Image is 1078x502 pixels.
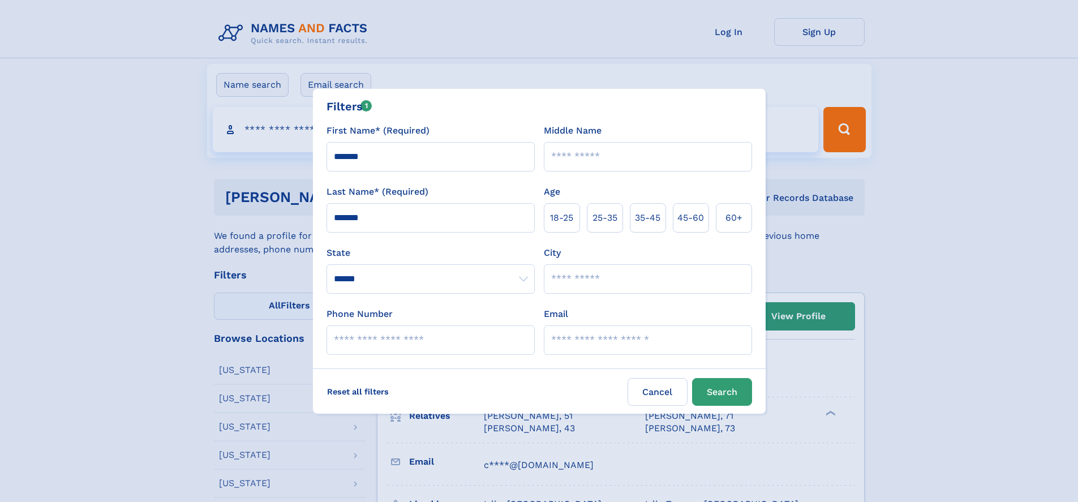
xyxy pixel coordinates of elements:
[544,307,568,321] label: Email
[635,211,660,225] span: 35‑45
[544,124,602,138] label: Middle Name
[550,211,573,225] span: 18‑25
[725,211,742,225] span: 60+
[327,185,428,199] label: Last Name* (Required)
[327,124,430,138] label: First Name* (Required)
[327,246,535,260] label: State
[327,98,372,115] div: Filters
[320,378,396,405] label: Reset all filters
[544,185,560,199] label: Age
[544,246,561,260] label: City
[692,378,752,406] button: Search
[327,307,393,321] label: Phone Number
[677,211,704,225] span: 45‑60
[628,378,688,406] label: Cancel
[592,211,617,225] span: 25‑35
